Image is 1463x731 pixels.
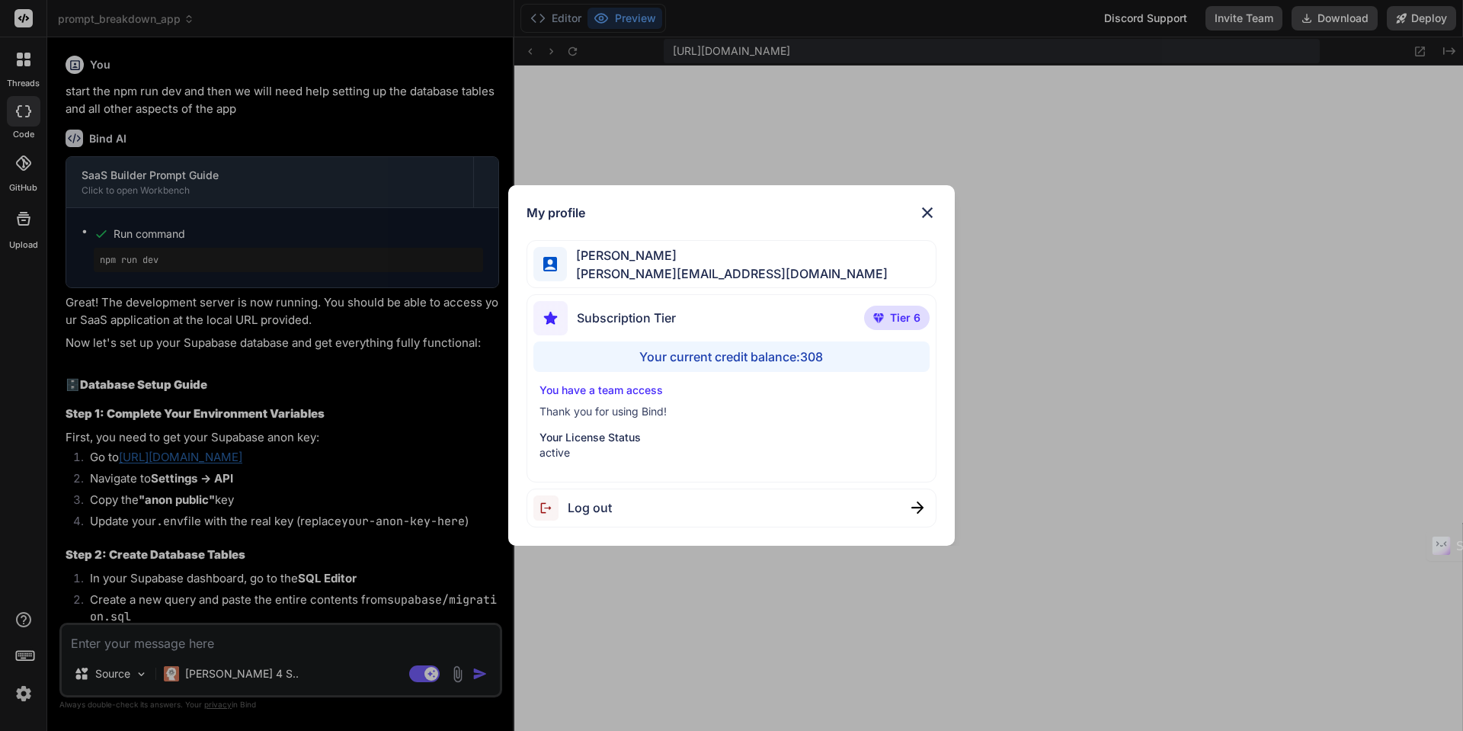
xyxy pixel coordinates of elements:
p: Your License Status [539,430,924,445]
img: profile [543,257,558,271]
p: You have a team access [539,383,924,398]
span: Subscription Tier [577,309,676,327]
h1: My profile [527,204,585,222]
p: active [539,445,924,460]
div: Your current credit balance: 308 [533,341,930,372]
span: [PERSON_NAME][EMAIL_ADDRESS][DOMAIN_NAME] [567,265,888,283]
img: logout [533,495,568,521]
span: Log out [568,499,612,517]
img: premium [873,313,884,322]
p: Thank you for using Bind! [539,404,924,419]
span: [PERSON_NAME] [567,246,888,265]
img: subscription [533,301,568,335]
img: close [918,204,936,222]
img: close [911,502,924,514]
span: Tier 6 [890,310,920,325]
